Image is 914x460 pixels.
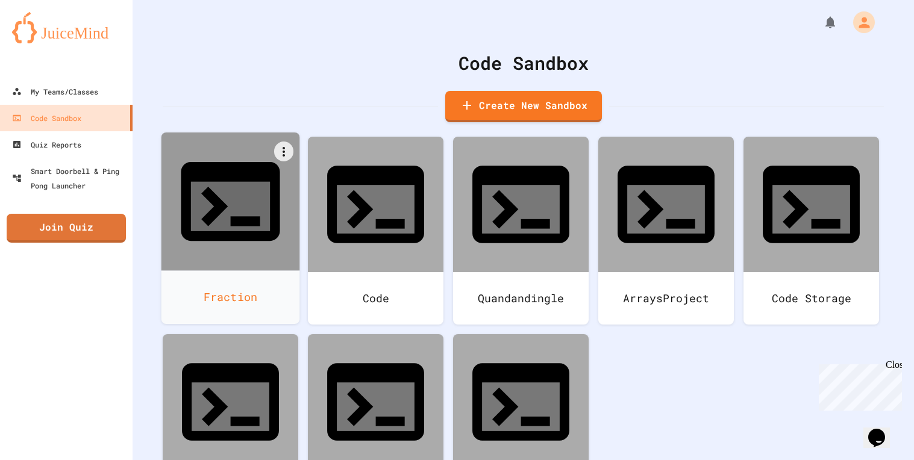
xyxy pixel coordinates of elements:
[7,214,126,243] a: Join Quiz
[814,359,902,411] iframe: chat widget
[308,272,443,325] div: Code
[161,132,300,324] a: Fraction
[12,137,81,152] div: Quiz Reports
[445,91,602,122] a: Create New Sandbox
[12,111,81,125] div: Code Sandbox
[840,8,878,36] div: My Account
[12,164,128,193] div: Smart Doorbell & Ping Pong Launcher
[801,12,840,33] div: My Notifications
[12,84,98,99] div: My Teams/Classes
[163,49,884,76] div: Code Sandbox
[12,12,121,43] img: logo-orange.svg
[161,270,300,324] div: Fraction
[743,137,879,325] a: Code Storage
[453,137,589,325] a: Quandandingle
[743,272,879,325] div: Code Storage
[308,137,443,325] a: Code
[598,137,734,325] a: ArraysProject
[863,412,902,448] iframe: chat widget
[453,272,589,325] div: Quandandingle
[598,272,734,325] div: ArraysProject
[5,5,83,76] div: Chat with us now!Close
